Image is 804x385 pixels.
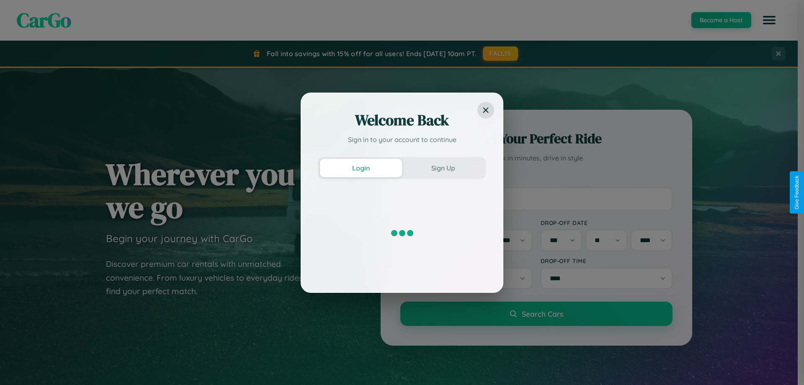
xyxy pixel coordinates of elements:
button: Sign Up [402,159,484,177]
p: Sign in to your account to continue [318,134,486,145]
iframe: Intercom live chat [8,357,28,377]
h2: Welcome Back [318,110,486,130]
div: Give Feedback [794,176,800,209]
button: Login [320,159,402,177]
